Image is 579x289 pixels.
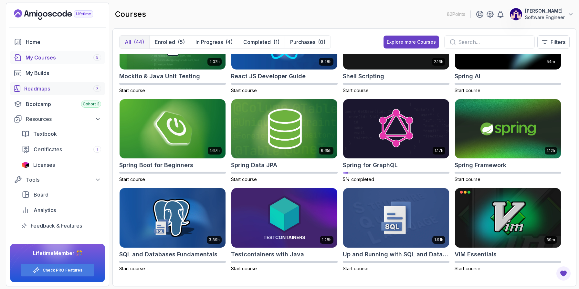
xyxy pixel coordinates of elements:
h2: courses [115,9,146,19]
button: Enrolled(5) [149,36,190,48]
span: Start course [231,266,257,271]
p: 39m [546,237,555,242]
div: (5) [178,38,185,46]
span: Start course [231,88,257,93]
button: Resources [10,113,105,125]
a: roadmaps [10,82,105,95]
div: Roadmaps [24,85,101,92]
h2: VIM Essentials [455,250,497,259]
img: SQL and Databases Fundamentals card [120,188,226,248]
span: Start course [119,88,145,93]
p: 1.17h [435,148,443,153]
span: Start course [119,177,145,182]
h2: Spring Data JPA [231,161,277,170]
p: Completed [243,38,271,46]
a: board [18,188,105,201]
span: Start course [343,266,369,271]
button: In Progress(4) [190,36,238,48]
button: Filters [537,35,570,49]
div: My Builds [26,69,101,77]
a: certificates [18,143,105,156]
h2: Up and Running with SQL and Databases [343,250,449,259]
h2: React JS Developer Guide [231,72,306,81]
button: Completed(1) [238,36,285,48]
img: Testcontainers with Java card [231,188,337,248]
button: Purchases(0) [285,36,331,48]
p: 1.28h [322,237,332,242]
button: Explore more Courses [384,36,439,48]
p: 6.65h [321,148,332,153]
p: 2.16h [434,59,443,64]
a: builds [10,67,105,80]
div: Bootcamp [26,100,101,108]
div: Resources [26,115,101,123]
span: Start course [231,177,257,182]
div: Tools [26,176,101,184]
input: Search... [458,38,529,46]
h2: SQL and Databases Fundamentals [119,250,217,259]
a: Check PRO Features [43,268,82,273]
span: 1 [97,147,98,152]
h2: Testcontainers with Java [231,250,304,259]
a: feedback [18,219,105,232]
a: Spring for GraphQL card1.17hSpring for GraphQL5% completed [343,99,449,183]
button: All(44) [120,36,149,48]
a: home [10,36,105,48]
p: Purchases [290,38,315,46]
span: Feedback & Features [31,222,82,230]
p: 1.12h [547,148,555,153]
p: Filters [551,38,565,46]
div: (1) [273,38,279,46]
div: (44) [134,38,144,46]
span: Board [34,191,48,198]
img: Spring Data JPA card [231,99,337,159]
span: 5 [96,55,99,60]
button: Tools [10,174,105,186]
a: bootcamp [10,98,105,111]
button: Check PRO Features [21,263,94,277]
p: 54m [547,59,555,64]
span: 5% completed [343,177,374,182]
h2: Mockito & Java Unit Testing [119,72,200,81]
div: (0) [318,38,325,46]
p: Enrolled [155,38,175,46]
img: Spring for GraphQL card [343,99,449,159]
h2: Spring Framework [455,161,506,170]
div: Explore more Courses [387,39,436,45]
span: Start course [455,266,480,271]
p: Software Engineer [525,14,565,21]
img: Spring Framework card [455,99,561,159]
a: Landing page [14,9,108,20]
span: Start course [343,88,369,93]
p: 8.28h [321,59,332,64]
span: Cohort 3 [83,102,100,107]
img: Spring Boot for Beginners card [120,99,226,159]
p: 3.39h [209,237,220,242]
span: Start course [455,177,480,182]
h2: Spring for GraphQL [343,161,398,170]
p: [PERSON_NAME] [525,8,565,14]
div: (4) [226,38,233,46]
span: Certificates [34,145,62,153]
button: user profile image[PERSON_NAME]Software Engineer [510,8,574,21]
span: Textbook [33,130,57,138]
h2: Shell Scripting [343,72,384,81]
a: analytics [18,204,105,217]
p: In Progress [195,38,223,46]
p: 1.67h [210,148,220,153]
h2: Spring Boot for Beginners [119,161,193,170]
button: Open Feedback Button [556,266,571,281]
p: 1.91h [434,237,443,242]
a: courses [10,51,105,64]
span: 7 [96,86,99,91]
h2: Spring AI [455,72,480,81]
img: Up and Running with SQL and Databases card [343,188,449,248]
a: licenses [18,158,105,171]
p: 82 Points [447,11,465,17]
span: Licenses [33,161,55,169]
p: All [125,38,131,46]
a: textbook [18,127,105,140]
div: My Courses [26,54,101,61]
p: 2.02h [209,59,220,64]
